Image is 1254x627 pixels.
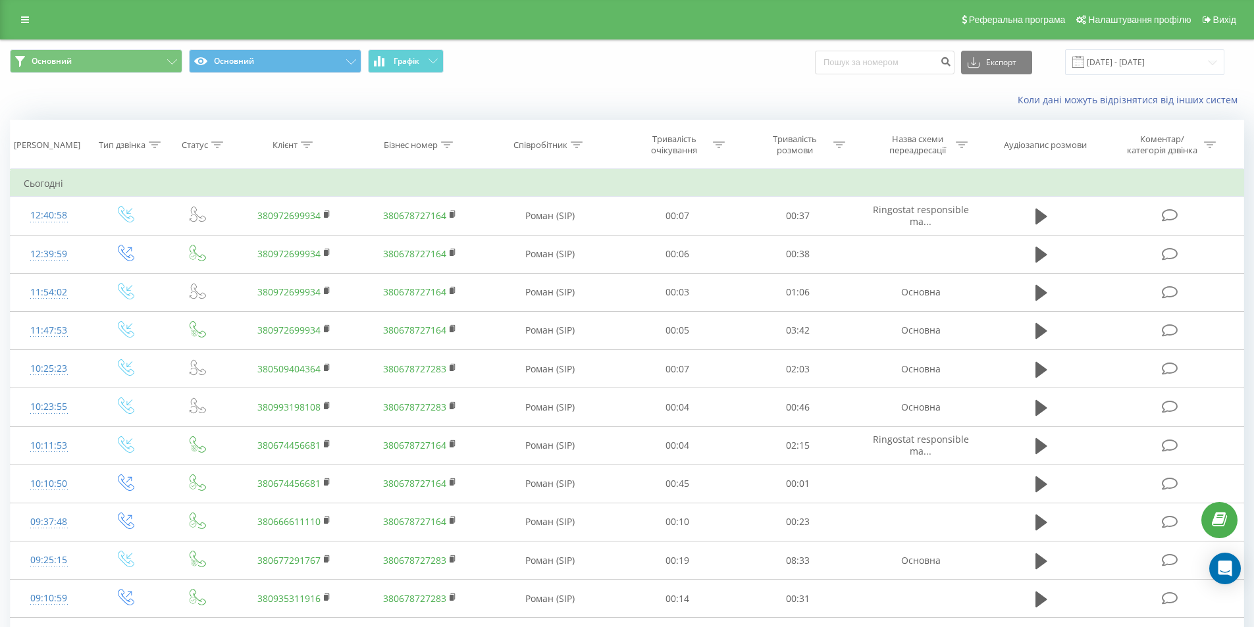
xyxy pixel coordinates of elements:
td: 00:14 [617,580,738,618]
div: 12:40:58 [24,203,74,228]
td: Основна [858,273,983,311]
td: 00:03 [617,273,738,311]
div: Коментар/категорія дзвінка [1124,134,1201,156]
td: Роман (SIP) [483,503,617,541]
td: Основна [858,388,983,426]
a: 380972699934 [257,247,321,260]
div: Аудіозапис розмови [1004,139,1087,151]
div: 11:47:53 [24,318,74,343]
a: 380935311916 [257,592,321,605]
td: 00:19 [617,541,738,580]
div: Тривалість розмови [760,134,830,156]
div: 12:39:59 [24,241,74,267]
button: Експорт [961,51,1032,74]
a: 380674456681 [257,439,321,451]
div: Тип дзвінка [99,139,145,151]
td: 00:04 [617,426,738,464]
td: 08:33 [738,541,858,580]
td: 00:01 [738,464,858,503]
td: Основна [858,311,983,349]
td: Сьогодні [11,170,1244,197]
a: 380678727283 [383,401,446,413]
a: 380678727164 [383,286,446,298]
span: Графік [394,57,419,66]
td: Роман (SIP) [483,273,617,311]
a: 380678727164 [383,324,446,336]
a: 380678727164 [383,477,446,489]
button: Основний [10,49,182,73]
a: 380678727283 [383,592,446,605]
a: 380678727283 [383,554,446,566]
a: Коли дані можуть відрізнятися вiд інших систем [1018,93,1244,106]
div: Назва схеми переадресації [882,134,953,156]
td: 00:46 [738,388,858,426]
a: 380972699934 [257,286,321,298]
div: Статус [182,139,208,151]
td: 02:15 [738,426,858,464]
input: Пошук за номером [815,51,954,74]
td: 00:37 [738,197,858,235]
td: 00:07 [617,197,738,235]
td: Роман (SIP) [483,426,617,464]
button: Графік [368,49,444,73]
a: 380678727164 [383,439,446,451]
div: 10:11:53 [24,433,74,459]
div: 10:25:23 [24,356,74,382]
a: 380666611110 [257,515,321,528]
td: 00:38 [738,235,858,273]
a: 380674456681 [257,477,321,489]
td: 00:45 [617,464,738,503]
td: 00:06 [617,235,738,273]
a: 380678727164 [383,247,446,260]
div: Тривалість очікування [639,134,710,156]
td: 00:05 [617,311,738,349]
td: Роман (SIP) [483,541,617,580]
div: 09:37:48 [24,509,74,535]
a: 380972699934 [257,209,321,222]
td: Роман (SIP) [483,350,617,388]
div: 10:23:55 [24,394,74,420]
div: Клієнт [273,139,298,151]
a: 380678727283 [383,363,446,375]
td: 00:10 [617,503,738,541]
button: Основний [189,49,361,73]
td: 00:04 [617,388,738,426]
span: Ringostat responsible ma... [873,203,969,228]
a: 380993198108 [257,401,321,413]
div: 09:10:59 [24,586,74,611]
div: 10:10:50 [24,471,74,497]
div: Бізнес номер [384,139,438,151]
td: Роман (SIP) [483,580,617,618]
div: Співробітник [513,139,567,151]
td: 02:03 [738,350,858,388]
a: 380678727164 [383,515,446,528]
a: 380677291767 [257,554,321,566]
span: Реферальна програма [969,14,1066,25]
td: 00:07 [617,350,738,388]
a: 380678727164 [383,209,446,222]
td: Основна [858,541,983,580]
td: Роман (SIP) [483,197,617,235]
td: Роман (SIP) [483,388,617,426]
td: Роман (SIP) [483,311,617,349]
td: Основна [858,350,983,388]
a: 380509404364 [257,363,321,375]
span: Вихід [1213,14,1236,25]
td: Роман (SIP) [483,464,617,503]
td: 00:23 [738,503,858,541]
div: [PERSON_NAME] [14,139,80,151]
td: 00:31 [738,580,858,618]
div: Open Intercom Messenger [1209,553,1241,584]
span: Ringostat responsible ma... [873,433,969,457]
td: 01:06 [738,273,858,311]
div: 09:25:15 [24,547,74,573]
td: Роман (SIP) [483,235,617,273]
a: 380972699934 [257,324,321,336]
td: 03:42 [738,311,858,349]
span: Основний [32,56,72,66]
div: 11:54:02 [24,280,74,305]
span: Налаштування профілю [1088,14,1191,25]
